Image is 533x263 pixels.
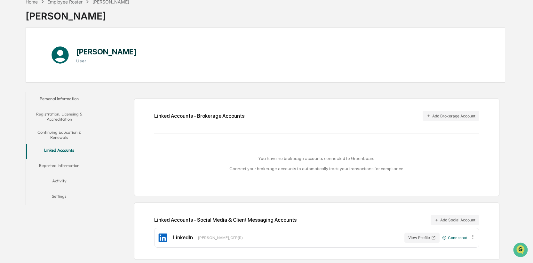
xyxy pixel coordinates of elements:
span: Data Lookup [13,93,40,99]
p: How can we help? [6,13,116,24]
button: Add Social Account [431,215,479,225]
button: Settings [26,190,93,205]
div: 🖐️ [6,81,12,86]
button: Reported Information [26,159,93,174]
div: LinkedIn [173,235,193,241]
img: LinkedIn Icon [158,233,168,243]
h1: [PERSON_NAME] [76,47,137,56]
button: Start new chat [109,51,116,59]
div: [PERSON_NAME] [26,5,129,22]
a: 🖐️Preclearance [4,78,44,90]
div: Start new chat [22,49,105,55]
button: Personal Information [26,92,93,108]
div: [PERSON_NAME], CFP(R) [198,235,243,240]
span: Attestations [53,81,79,87]
iframe: Open customer support [513,242,530,259]
a: 🗄️Attestations [44,78,82,90]
button: View Profile [404,233,440,243]
button: Continuing Education & Renewals [26,126,93,144]
button: Registration, Licensing & Accreditation [26,108,93,126]
div: 🗄️ [46,81,52,86]
a: 🔎Data Lookup [4,90,43,102]
span: Preclearance [13,81,41,87]
img: 1746055101610-c473b297-6a78-478c-a979-82029cc54cd1 [6,49,18,60]
div: You have no brokerage accounts connected to Greenboard. Connect your brokerage accounts to automa... [154,156,479,171]
button: Add Brokerage Account [423,111,479,121]
button: Linked Accounts [26,144,93,159]
div: We're offline, we'll be back soon [22,55,84,60]
div: 🔎 [6,93,12,99]
div: Connected [442,235,467,240]
a: Powered byPylon [45,108,77,113]
button: Activity [26,174,93,190]
div: secondary tabs example [26,92,93,205]
h3: User [76,58,137,63]
div: Linked Accounts - Social Media & Client Messaging Accounts [154,215,479,225]
span: Pylon [64,108,77,113]
div: Linked Accounts - Brokerage Accounts [154,113,244,119]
